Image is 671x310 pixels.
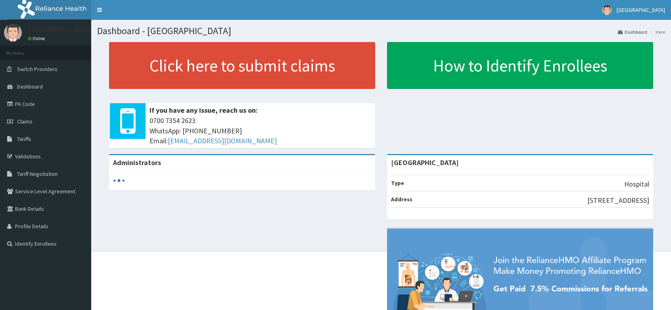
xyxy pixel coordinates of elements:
a: Click here to submit claims [109,42,375,89]
span: Dashboard [17,83,43,90]
b: Type [391,179,404,187]
b: If you have any issue, reach us on: [150,106,258,115]
a: How to Identify Enrollees [387,42,653,89]
h1: Dashboard - [GEOGRAPHIC_DATA] [97,26,665,36]
a: [EMAIL_ADDRESS][DOMAIN_NAME] [168,136,277,145]
p: Hospital [624,179,649,189]
svg: audio-loading [113,175,125,187]
b: Administrators [113,158,161,167]
li: Here [648,29,665,35]
img: User Image [4,24,22,42]
a: Dashboard [618,29,647,35]
span: Claims [17,118,33,125]
span: [GEOGRAPHIC_DATA] [617,6,665,13]
strong: [GEOGRAPHIC_DATA] [391,158,459,167]
span: 0700 7354 2623 WhatsApp: [PHONE_NUMBER] Email: [150,116,371,146]
a: Online [28,36,47,41]
b: Address [391,196,412,203]
p: [GEOGRAPHIC_DATA] [28,26,93,33]
span: Tariff Negotiation [17,170,58,177]
p: [STREET_ADDRESS] [587,195,649,206]
img: User Image [602,5,612,15]
span: Switch Providers [17,65,58,73]
span: Tariffs [17,135,31,142]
